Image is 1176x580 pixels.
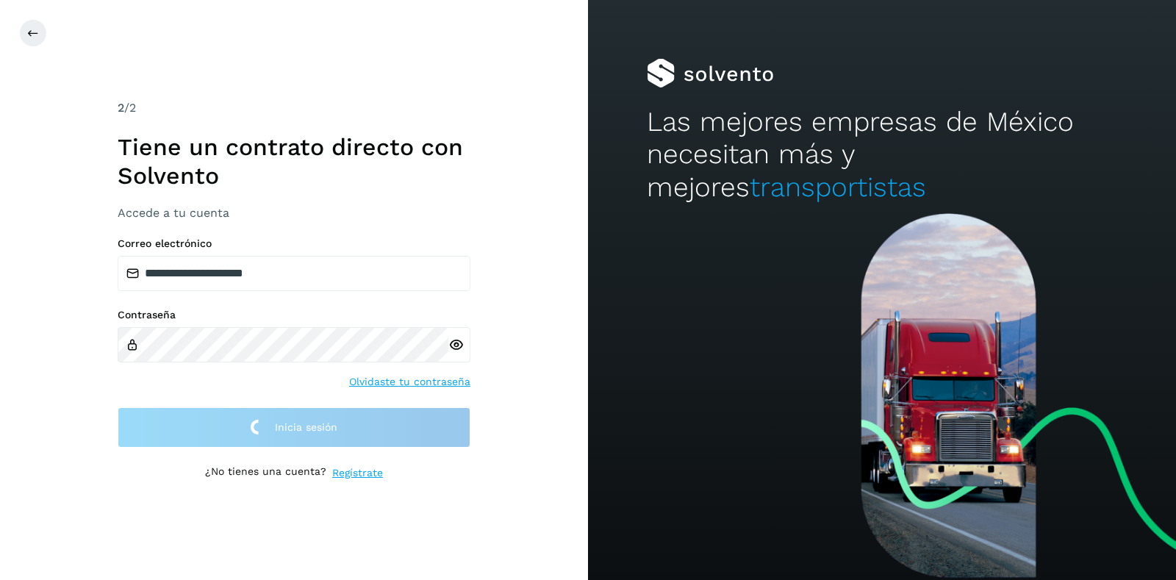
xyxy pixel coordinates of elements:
span: transportistas [750,171,926,203]
h3: Accede a tu cuenta [118,206,470,220]
p: ¿No tienes una cuenta? [205,465,326,481]
button: Inicia sesión [118,407,470,448]
h2: Las mejores empresas de México necesitan más y mejores [647,106,1117,204]
h1: Tiene un contrato directo con Solvento [118,133,470,190]
div: /2 [118,99,470,117]
a: Regístrate [332,465,383,481]
a: Olvidaste tu contraseña [349,374,470,390]
label: Contraseña [118,309,470,321]
label: Correo electrónico [118,237,470,250]
span: Inicia sesión [275,422,337,432]
span: 2 [118,101,124,115]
